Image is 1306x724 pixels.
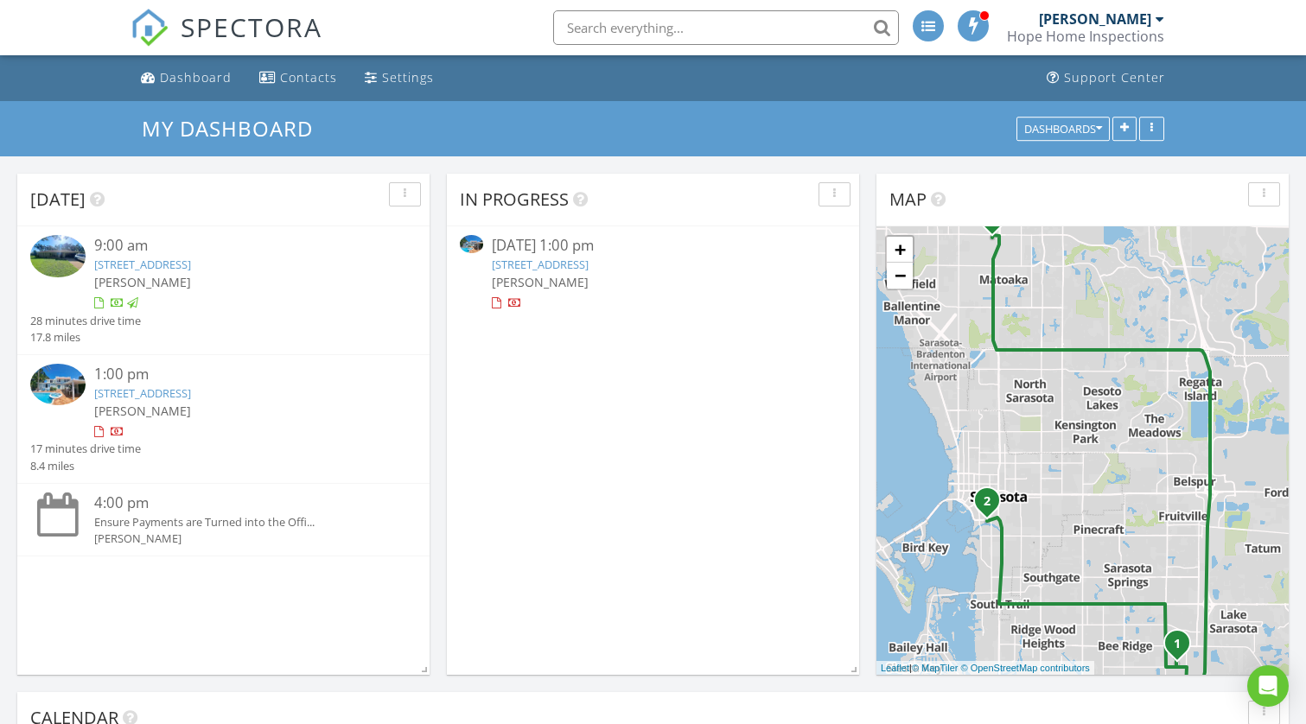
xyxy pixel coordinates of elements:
[30,235,417,346] a: 9:00 am [STREET_ADDRESS] [PERSON_NAME] 28 minutes drive time 17.8 miles
[1039,10,1151,28] div: [PERSON_NAME]
[94,257,191,272] a: [STREET_ADDRESS]
[94,530,384,547] div: [PERSON_NAME]
[134,62,239,94] a: Dashboard
[460,235,846,312] a: [DATE] 1:00 pm [STREET_ADDRESS] [PERSON_NAME]
[1007,28,1164,45] div: Hope Home Inspections
[30,458,141,474] div: 8.4 miles
[131,9,169,47] img: The Best Home Inspection Software - Spectora
[142,114,328,143] a: My Dashboard
[94,385,191,401] a: [STREET_ADDRESS]
[992,217,1003,227] div: 6497 Parkland Dr Unit F, Sarasota FL 34243
[1040,62,1172,94] a: Support Center
[30,235,86,276] img: 9373585%2Fcover_photos%2FQhd0eKLJmIH2LEUKNaY3%2Fsmall.jpg
[280,69,337,86] div: Contacts
[94,274,191,290] span: [PERSON_NAME]
[30,187,86,211] span: [DATE]
[492,274,589,290] span: [PERSON_NAME]
[987,500,997,511] div: 1723 Bay St, Sarasota, FL 34236
[1016,117,1110,141] button: Dashboards
[1174,638,1181,651] i: 1
[94,364,384,385] div: 1:00 pm
[460,187,569,211] span: In Progress
[160,69,232,86] div: Dashboard
[1177,643,1188,653] div: 5225 Fielding Ln, Sarasota, FL 34233
[252,62,344,94] a: Contacts
[30,313,141,329] div: 28 minutes drive time
[1064,69,1165,86] div: Support Center
[358,62,441,94] a: Settings
[181,9,322,45] span: SPECTORA
[1247,665,1289,707] div: Open Intercom Messenger
[492,235,814,257] div: [DATE] 1:00 pm
[984,496,991,508] i: 2
[876,661,1094,676] div: |
[887,263,913,289] a: Zoom out
[94,514,384,530] div: Ensure Payments are Turned into the Offi...
[553,10,899,45] input: Search everything...
[30,441,141,457] div: 17 minutes drive time
[30,329,141,346] div: 17.8 miles
[961,663,1090,673] a: © OpenStreetMap contributors
[887,237,913,263] a: Zoom in
[30,364,417,474] a: 1:00 pm [STREET_ADDRESS] [PERSON_NAME] 17 minutes drive time 8.4 miles
[30,364,86,405] img: 9374850%2Fcover_photos%2FgzBCudn48wfquczbl7wu%2Fsmall.jpg
[94,492,384,514] div: 4:00 pm
[94,403,191,419] span: [PERSON_NAME]
[1024,123,1102,135] div: Dashboards
[382,69,434,86] div: Settings
[492,257,589,272] a: [STREET_ADDRESS]
[881,663,909,673] a: Leaflet
[912,663,959,673] a: © MapTiler
[131,23,322,60] a: SPECTORA
[94,235,384,257] div: 9:00 am
[460,235,483,252] img: 9374850%2Fcover_photos%2FgzBCudn48wfquczbl7wu%2Fsmall.jpg
[889,187,927,211] span: Map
